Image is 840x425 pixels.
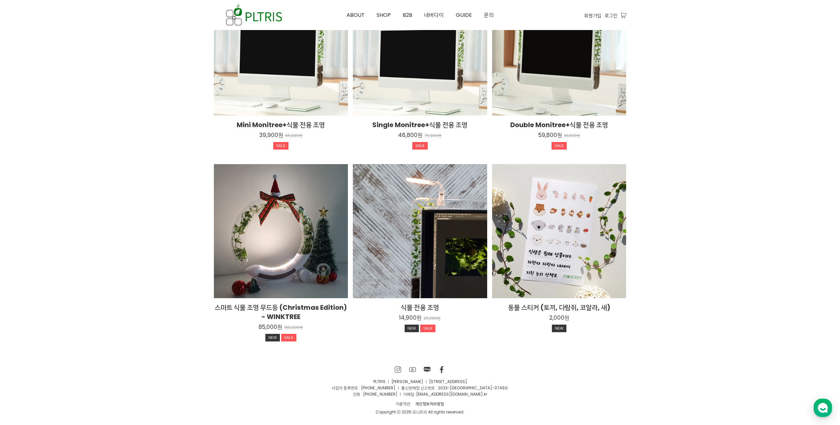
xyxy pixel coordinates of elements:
a: 이용약관 [393,400,413,407]
span: 설정 [102,219,110,225]
p: 전화 : [PHONE_NUMBER] ㅣ 이메일 : .kr [214,391,626,397]
a: Single Monitree+식물 전용 조명 46,800원 75,000원 SALE [353,120,487,152]
h2: Mini Monitree+식물 전용 조명 [214,120,348,129]
h2: 식물 전용 조명 [353,303,487,312]
span: 네버다이 [424,11,444,19]
div: Copyright ⓒ 2025 모니트리 All rights reserved. [214,409,626,415]
a: ABOUT [341,0,371,30]
a: 로그인 [605,12,618,19]
p: 75,000원 [424,133,442,138]
a: 대화 [44,209,85,226]
a: SHOP [371,0,397,30]
p: 59,800원 [538,131,562,139]
a: [EMAIL_ADDRESS][DOMAIN_NAME] [416,391,483,397]
a: 동물 스티커 (토끼, 다람쥐, 코알라, 새) 2,000원 NEW [492,303,626,335]
p: 39,900원 [259,131,283,139]
a: 문의 [478,0,500,30]
a: Mini Monitree+식물 전용 조명 39,900원 65,000원 SALE [214,120,348,152]
p: 65,000원 [285,133,303,138]
span: B2B [403,11,412,19]
span: GUIDE [456,11,472,19]
div: SALE [420,325,435,333]
p: PLTRIS ㅣ [PERSON_NAME] ㅣ [STREET_ADDRESS] [214,378,626,385]
a: 홈 [2,209,44,226]
p: 91,000원 [564,133,580,138]
h2: 동물 스티커 (토끼, 다람쥐, 코알라, 새) [492,303,626,312]
div: SALE [412,142,427,150]
p: 14,900원 [399,314,421,321]
h2: Double Monitree+식물 전용 조명 [492,120,626,129]
p: 160,000원 [284,325,303,330]
div: NEW [552,325,566,333]
a: 회원가입 [584,12,601,19]
a: 설정 [85,209,127,226]
div: SALE [281,334,296,342]
div: SALE [552,142,567,150]
a: 네버다이 [418,0,450,30]
a: GUIDE [450,0,478,30]
h2: Single Monitree+식물 전용 조명 [353,120,487,129]
a: 개인정보처리방침 [413,400,447,407]
span: SHOP [377,11,391,19]
p: 25,000원 [423,316,441,321]
p: 2,000원 [549,314,569,321]
a: B2B [397,0,418,30]
a: Double Monitree+식물 전용 조명 59,800원 91,000원 SALE [492,120,626,152]
div: NEW [265,334,280,342]
h2: 스마트 식물 조명 무드등 (Christmas Edition) - WINKTREE [214,303,348,321]
p: 85,000원 [258,323,282,331]
div: NEW [405,325,419,333]
p: 사업자 등록번호 : [PHONE_NUMBER] ㅣ 통신판매업 신고번호 : 2023-[GEOGRAPHIC_DATA]-0749호 [214,385,626,391]
span: 문의 [484,11,494,19]
span: 대화 [60,220,68,225]
div: SALE [273,142,288,150]
p: 46,800원 [398,131,422,139]
a: 식물 전용 조명 14,900원 25,000원 NEWSALE [353,303,487,335]
span: 홈 [21,219,25,225]
a: 스마트 식물 조명 무드등 (Christmas Edition) - WINKTREE 85,000원 160,000원 NEWSALE [214,303,348,344]
span: ABOUT [347,11,365,19]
